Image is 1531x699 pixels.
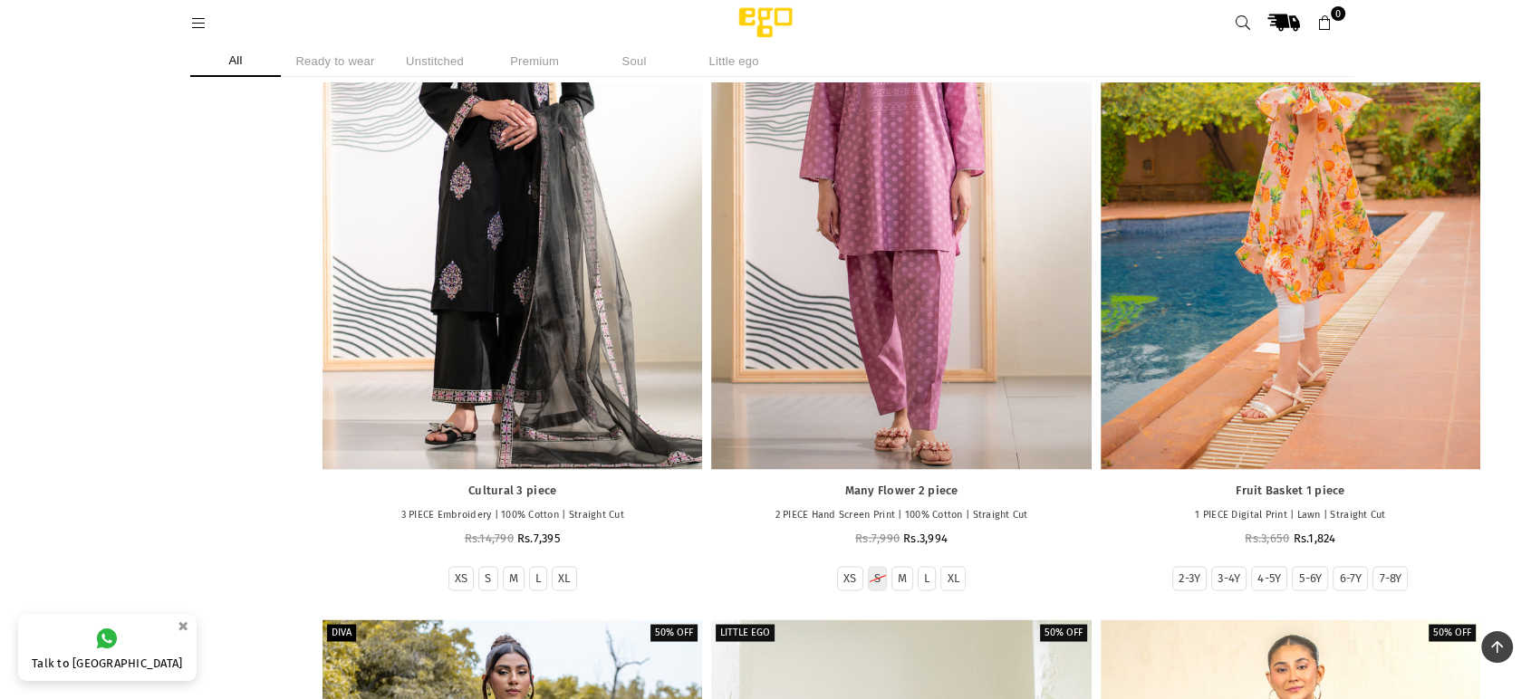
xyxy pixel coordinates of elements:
label: Diva [327,624,356,641]
a: Search [1227,6,1259,39]
li: Premium [489,45,580,77]
a: Menu [182,15,215,29]
label: 2-3Y [1179,570,1200,586]
button: × [172,611,194,641]
a: Many Flower 2 piece [720,483,1082,498]
label: 4-5Y [1257,570,1281,586]
a: Fruit Basket 1 piece [1110,483,1471,498]
li: Unstitched [390,45,480,77]
span: Rs.3,650 [1245,531,1289,544]
p: 1 PIECE Digital Print | Lawn | Straight Cut [1110,507,1471,522]
label: XS [455,570,468,586]
p: 2 PIECE Hand Screen Print | 100% Cotton | Straight Cut [720,507,1082,522]
span: Rs.7,990 [855,531,900,544]
label: M [898,570,907,586]
label: L [535,570,541,586]
label: 50% off [1040,624,1087,641]
label: S [485,570,491,586]
label: Little EGO [716,624,775,641]
li: Ready to wear [290,45,380,77]
label: XS [843,570,857,586]
span: Rs.3,994 [903,531,948,544]
label: 50% off [650,624,698,641]
li: All [190,45,281,77]
span: Rs.1,824 [1293,531,1335,544]
label: L [924,570,929,586]
a: Cultural 3 piece [332,483,693,498]
label: XL [558,570,571,586]
li: Little ego [688,45,779,77]
li: Soul [589,45,679,77]
label: 50% off [1429,624,1476,641]
img: Ego [688,5,843,41]
label: XL [947,570,959,586]
label: 5-6Y [1298,570,1322,586]
p: 3 PIECE Embroidery | 100% Cotton | Straight Cut [332,507,693,522]
label: 3-4Y [1218,570,1240,586]
label: M [509,570,518,586]
a: Talk to [GEOGRAPHIC_DATA] [18,614,197,681]
span: Rs.7,395 [517,531,561,544]
span: Rs.14,790 [464,531,513,544]
span: 0 [1331,6,1345,21]
label: 7-8Y [1379,570,1401,586]
a: 0 [1308,6,1341,39]
label: 6-7Y [1339,570,1362,586]
label: S [874,570,881,586]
